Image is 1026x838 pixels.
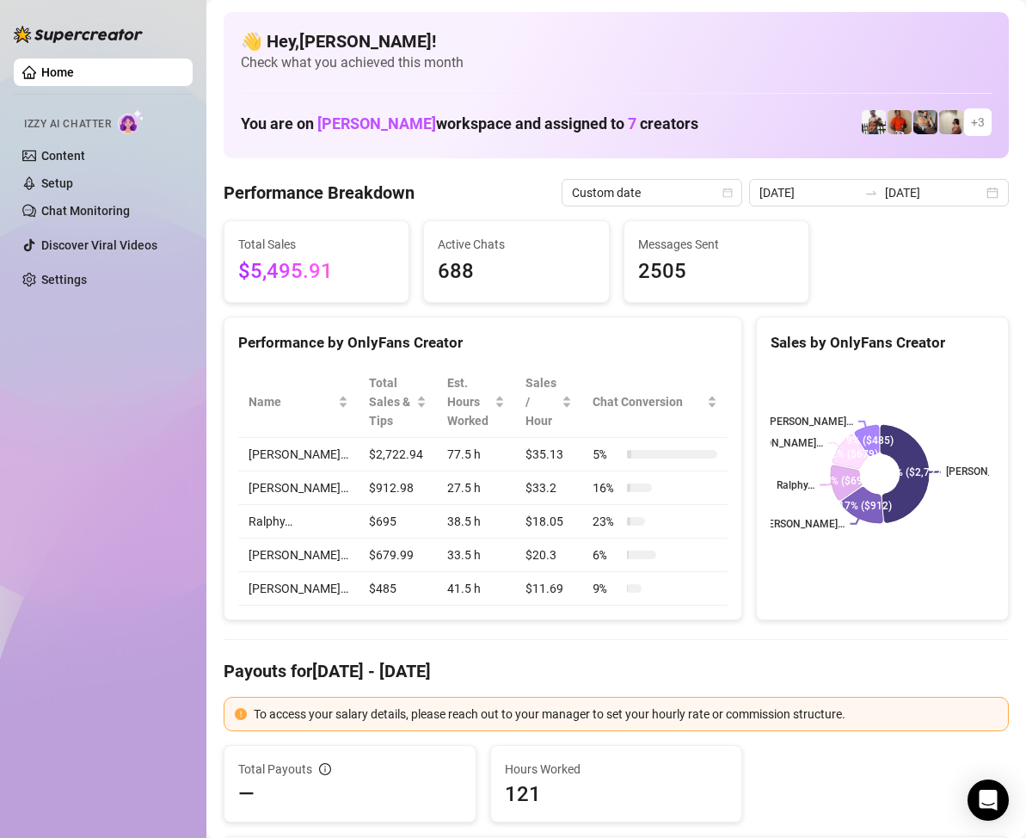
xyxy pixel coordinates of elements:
[319,763,331,775] span: info-circle
[238,331,728,354] div: Performance by OnlyFans Creator
[759,518,845,530] text: [PERSON_NAME]…
[437,572,516,606] td: 41.5 h
[862,110,886,134] img: JUSTIN
[593,445,620,464] span: 5 %
[241,114,698,133] h1: You are on workspace and assigned to creators
[241,53,992,72] span: Check what you achieved this month
[437,438,516,471] td: 77.5 h
[767,416,853,428] text: [PERSON_NAME]…
[359,572,437,606] td: $485
[41,176,73,190] a: Setup
[968,779,1009,821] div: Open Intercom Messenger
[447,373,492,430] div: Est. Hours Worked
[41,204,130,218] a: Chat Monitoring
[14,26,143,43] img: logo-BBDzfeDw.svg
[254,705,998,724] div: To access your salary details, please reach out to your manager to set your hourly rate or commis...
[41,149,85,163] a: Content
[971,113,985,132] span: + 3
[238,760,312,779] span: Total Payouts
[41,273,87,287] a: Settings
[437,471,516,505] td: 27.5 h
[505,780,728,808] span: 121
[505,760,728,779] span: Hours Worked
[777,479,815,491] text: Ralphy…
[515,438,582,471] td: $35.13
[438,235,594,254] span: Active Chats
[888,110,912,134] img: Justin
[593,512,620,531] span: 23 %
[359,505,437,539] td: $695
[759,183,857,202] input: Start date
[317,114,436,132] span: [PERSON_NAME]
[593,392,703,411] span: Chat Conversion
[582,367,728,438] th: Chat Conversion
[238,539,359,572] td: [PERSON_NAME]…
[224,659,1009,683] h4: Payouts for [DATE] - [DATE]
[369,373,413,430] span: Total Sales & Tips
[359,539,437,572] td: $679.99
[628,114,636,132] span: 7
[238,256,395,288] span: $5,495.91
[515,367,582,438] th: Sales / Hour
[238,780,255,808] span: —
[224,181,415,205] h4: Performance Breakdown
[359,471,437,505] td: $912.98
[593,545,620,564] span: 6 %
[885,183,983,202] input: End date
[864,186,878,200] span: to
[24,116,111,132] span: Izzy AI Chatter
[235,708,247,720] span: exclamation-circle
[515,505,582,539] td: $18.05
[638,235,795,254] span: Messages Sent
[118,109,144,134] img: AI Chatter
[515,539,582,572] td: $20.3
[238,367,359,438] th: Name
[238,572,359,606] td: [PERSON_NAME]…
[438,256,594,288] span: 688
[359,367,437,438] th: Total Sales & Tips
[249,392,335,411] span: Name
[864,186,878,200] span: swap-right
[525,373,558,430] span: Sales / Hour
[638,256,795,288] span: 2505
[41,65,74,79] a: Home
[738,437,824,449] text: [PERSON_NAME]…
[437,539,516,572] td: 33.5 h
[722,188,733,198] span: calendar
[437,505,516,539] td: 38.5 h
[238,438,359,471] td: [PERSON_NAME]…
[241,29,992,53] h4: 👋 Hey, [PERSON_NAME] !
[593,478,620,497] span: 16 %
[359,438,437,471] td: $2,722.94
[515,572,582,606] td: $11.69
[572,180,732,206] span: Custom date
[238,505,359,539] td: Ralphy…
[238,235,395,254] span: Total Sales
[939,110,963,134] img: Ralphy
[238,471,359,505] td: [PERSON_NAME]…
[515,471,582,505] td: $33.2
[771,331,994,354] div: Sales by OnlyFans Creator
[41,238,157,252] a: Discover Viral Videos
[913,110,937,134] img: George
[593,579,620,598] span: 9 %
